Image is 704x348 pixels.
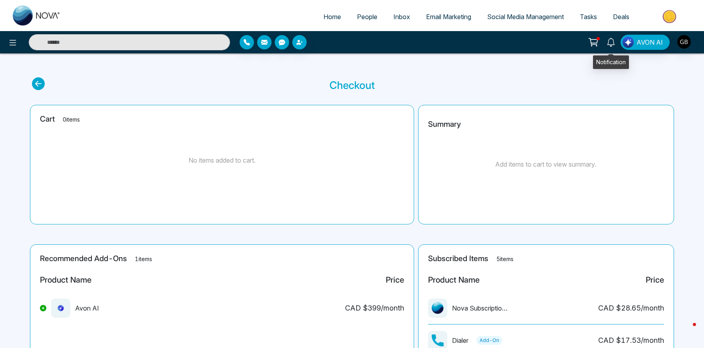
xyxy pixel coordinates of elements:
img: User Avatar [677,35,691,49]
a: Home [315,9,349,24]
span: 5 items [496,256,514,262]
span: Email Marketing [426,13,471,21]
a: Tasks [572,9,605,24]
p: No items added to cart. [188,155,256,165]
span: Home [323,13,341,21]
img: missing [432,334,444,346]
button: AVON AI [621,35,670,50]
img: missing [432,302,444,314]
span: Inbox [393,13,410,21]
h2: Subscribed Items [428,254,664,263]
a: Email Marketing [418,9,479,24]
div: CAD $ 17.53 /month [598,335,664,346]
span: Add-On [476,336,502,345]
a: Social Media Management [479,9,572,24]
h2: Recommended Add-Ons [40,254,404,263]
div: Price [646,274,664,286]
p: Nova Subscription Fee [452,303,508,313]
div: CAD $ 28.65 /month [598,303,664,313]
img: Lead Flow [623,37,634,48]
img: missing [55,302,67,314]
div: Price [386,274,404,286]
span: 0 items [63,116,80,123]
span: Deals [613,13,629,21]
img: Market-place.gif [641,8,699,26]
div: Notification [593,55,629,69]
span: Tasks [580,13,597,21]
h2: Cart [40,115,404,124]
a: Deals [605,9,637,24]
span: Social Media Management [487,13,564,21]
p: Dialer [452,336,468,345]
span: AVON AI [637,37,663,47]
iframe: Intercom live chat [677,321,696,340]
span: People [357,13,377,21]
div: CAD $ 399 /month [345,303,404,313]
div: Avon AI [40,299,99,318]
p: Add items to cart to view summary. [495,159,597,169]
a: People [349,9,385,24]
a: Inbox [385,9,418,24]
p: Checkout [329,77,375,93]
div: Product Name [40,274,91,286]
img: Nova CRM Logo [13,6,61,26]
p: Summary [428,119,461,130]
div: Product Name [428,274,480,286]
span: 1 items [135,256,152,262]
